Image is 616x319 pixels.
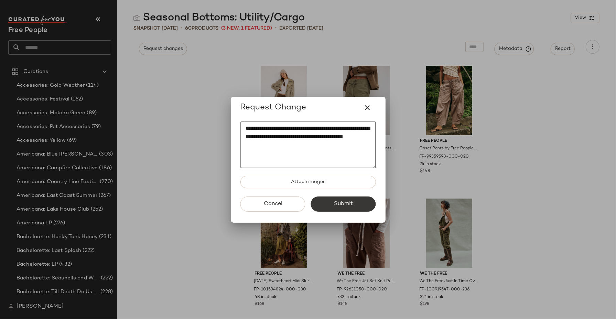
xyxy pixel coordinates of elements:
[240,196,305,212] button: Cancel
[311,196,376,212] button: Submit
[240,102,306,113] span: Request Change
[240,176,376,188] button: Attach images
[263,201,282,207] span: Cancel
[334,201,353,207] span: Submit
[290,179,325,185] span: Attach images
